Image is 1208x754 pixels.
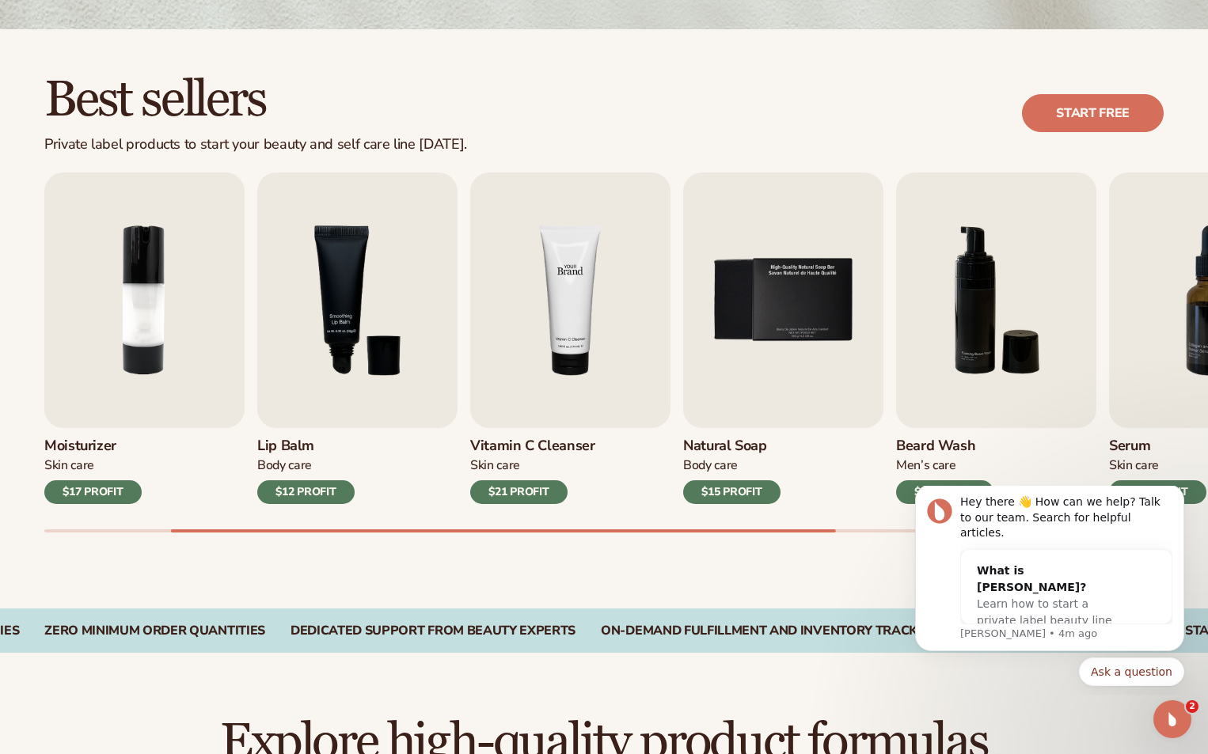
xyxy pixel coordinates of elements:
[44,623,265,638] div: Zero Minimum Order QuantitieS
[896,457,993,474] div: Men’s Care
[896,480,993,504] div: $10 PROFIT
[1109,480,1206,504] div: $32 PROFIT
[1109,438,1206,455] h3: Serum
[69,9,281,55] div: Hey there 👋 How can we help? Talk to our team. Search for helpful articles.
[1022,94,1164,132] a: Start free
[36,13,61,38] img: Profile image for Lee
[470,438,595,455] h3: Vitamin C Cleanser
[70,64,249,172] div: What is [PERSON_NAME]?Learn how to start a private label beauty line with [PERSON_NAME]
[470,480,568,504] div: $21 PROFIT
[257,172,458,504] a: 3 / 9
[257,480,355,504] div: $12 PROFIT
[896,172,1096,504] a: 6 / 9
[891,486,1208,695] iframe: Intercom notifications message
[470,172,670,428] img: Shopify Image 8
[188,172,293,200] button: Quick reply: Ask a question
[291,623,576,638] div: Dedicated Support From Beauty Experts
[1109,457,1206,474] div: Skin Care
[896,438,993,455] h3: Beard Wash
[470,457,595,474] div: Skin Care
[683,480,781,504] div: $15 PROFIT
[1186,700,1199,713] span: 2
[44,438,142,455] h3: Moisturizer
[683,457,781,474] div: Body Care
[69,141,281,155] p: Message from Lee, sent 4m ago
[44,480,142,504] div: $17 PROFIT
[44,136,467,153] div: Private label products to start your beauty and self care line [DATE].
[44,172,245,504] a: 2 / 9
[24,172,293,200] div: Quick reply options
[683,438,781,455] h3: Natural Soap
[1153,700,1191,738] iframe: Intercom live chat
[683,172,883,504] a: 5 / 9
[85,112,221,157] span: Learn how to start a private label beauty line with [PERSON_NAME]
[69,9,281,138] div: Message content
[257,457,355,474] div: Body Care
[44,74,467,127] h2: Best sellers
[257,438,355,455] h3: Lip Balm
[85,77,233,110] div: What is [PERSON_NAME]?
[44,457,142,474] div: Skin Care
[470,172,670,504] a: 4 / 9
[601,623,940,638] div: On-Demand Fulfillment and Inventory Tracking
